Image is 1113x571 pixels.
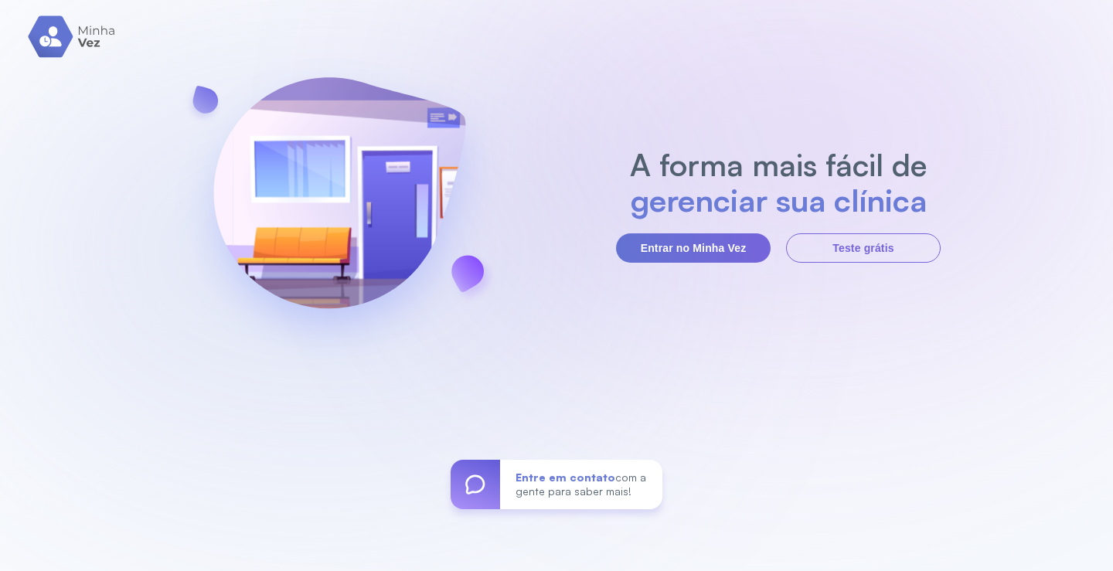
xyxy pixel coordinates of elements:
[616,233,771,263] button: Entrar no Minha Vez
[500,460,662,509] div: com a gente para saber mais!
[451,460,662,509] a: Entre em contatocom a gente para saber mais!
[172,36,506,372] img: banner-login.svg
[786,233,941,263] button: Teste grátis
[28,15,117,58] img: logo.svg
[622,182,935,218] h2: gerenciar sua clínica
[622,147,935,182] h2: A forma mais fácil de
[516,471,615,484] span: Entre em contato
